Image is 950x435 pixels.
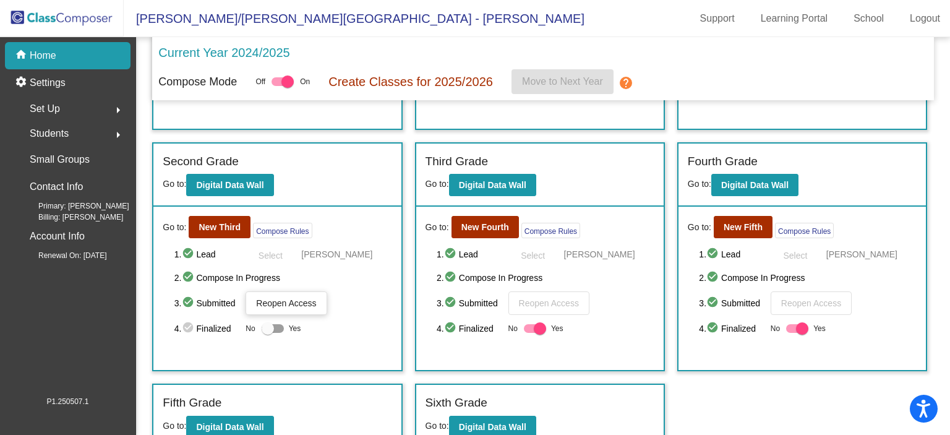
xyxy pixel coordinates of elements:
a: Logout [900,9,950,28]
mat-icon: check_circle [706,270,721,285]
span: No [508,323,518,334]
span: On [300,76,310,87]
span: Go to: [426,221,449,234]
span: Reopen Access [519,298,579,308]
button: Digital Data Wall [186,174,273,196]
mat-icon: arrow_right [111,127,126,142]
span: Billing: [PERSON_NAME] [19,212,123,223]
mat-icon: settings [15,75,30,90]
span: 4. Finalized [174,321,240,336]
mat-icon: help [618,75,633,90]
mat-icon: check_circle [182,296,197,311]
p: Account Info [30,228,85,245]
span: 4. Finalized [699,321,764,336]
span: 3. Submitted [699,296,764,311]
p: Settings [30,75,66,90]
span: No [771,323,780,334]
label: Second Grade [163,153,239,171]
span: [PERSON_NAME] [301,248,372,261]
p: Current Year 2024/2025 [158,43,289,62]
span: Go to: [688,221,711,234]
label: Sixth Grade [426,394,487,412]
span: 3. Submitted [174,296,240,311]
span: Yes [289,321,301,336]
button: Compose Rules [521,223,580,238]
b: New Fourth [461,222,509,232]
p: Contact Info [30,178,83,196]
mat-icon: check_circle [182,321,197,336]
p: Compose Mode [158,74,237,90]
p: Home [30,48,56,63]
button: Compose Rules [775,223,834,238]
span: Go to: [688,179,711,189]
span: 3. Submitted [437,296,502,311]
button: Select [246,244,295,264]
button: Reopen Access [508,291,589,315]
span: Yes [551,321,563,336]
mat-icon: check_circle [444,296,459,311]
span: Go to: [163,179,186,189]
span: Go to: [163,221,186,234]
mat-icon: check_circle [706,296,721,311]
span: Go to: [163,421,186,431]
button: Move to Next Year [511,69,614,94]
mat-icon: check_circle [444,247,459,262]
span: Set Up [30,100,60,118]
mat-icon: check_circle [706,321,721,336]
mat-icon: arrow_right [111,103,126,118]
b: Digital Data Wall [196,422,263,432]
mat-icon: check_circle [706,247,721,262]
button: Select [771,244,820,264]
mat-icon: check_circle [182,247,197,262]
span: Select [259,251,283,261]
span: 2. Compose In Progress [699,270,917,285]
mat-icon: home [15,48,30,63]
span: 1. Lead [699,247,764,262]
b: Digital Data Wall [459,180,526,190]
p: Small Groups [30,151,90,168]
span: Reopen Access [256,298,316,308]
b: Digital Data Wall [196,180,263,190]
span: Students [30,125,69,142]
span: [PERSON_NAME]/[PERSON_NAME][GEOGRAPHIC_DATA] - [PERSON_NAME] [124,9,584,28]
button: Select [508,244,558,264]
span: Select [783,251,807,261]
span: Move to Next Year [522,76,603,87]
b: Digital Data Wall [721,180,789,190]
a: School [844,9,894,28]
button: New Fifth [714,216,772,238]
button: Compose Rules [253,223,312,238]
b: New Third [199,222,241,232]
a: Support [690,9,745,28]
span: 1. Lead [174,247,240,262]
span: 1. Lead [437,247,502,262]
p: Create Classes for 2025/2026 [328,72,493,91]
b: New Fifth [724,222,763,232]
span: [PERSON_NAME] [564,248,635,261]
span: 2. Compose In Progress [174,270,392,285]
span: 4. Finalized [437,321,502,336]
span: Off [255,76,265,87]
mat-icon: check_circle [444,321,459,336]
span: Select [521,251,545,261]
span: Primary: [PERSON_NAME] [19,200,129,212]
button: Reopen Access [246,291,327,315]
mat-icon: check_circle [182,270,197,285]
span: Renewal On: [DATE] [19,250,106,261]
button: Reopen Access [771,291,852,315]
label: Fifth Grade [163,394,221,412]
label: Fourth Grade [688,153,758,171]
span: Go to: [426,421,449,431]
span: No [246,323,255,334]
button: New Third [189,216,250,238]
span: Yes [813,321,826,336]
b: Digital Data Wall [459,422,526,432]
button: Digital Data Wall [711,174,798,196]
button: New Fourth [451,216,519,238]
label: Third Grade [426,153,488,171]
button: Digital Data Wall [449,174,536,196]
span: Go to: [426,179,449,189]
a: Learning Portal [751,9,838,28]
mat-icon: check_circle [444,270,459,285]
span: [PERSON_NAME] [826,248,897,261]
